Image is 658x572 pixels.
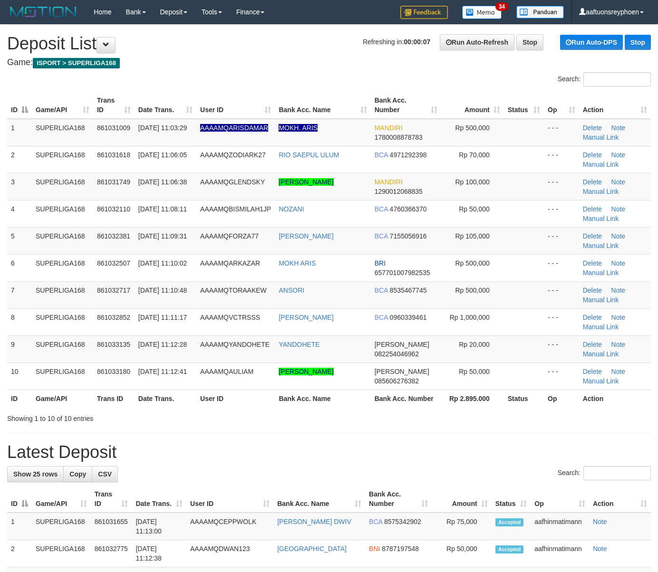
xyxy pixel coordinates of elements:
a: [PERSON_NAME] [279,232,333,240]
span: Copy 082254046962 to clipboard [375,350,419,358]
th: Action [579,390,651,407]
th: Action: activate to sort column ascending [589,486,651,513]
th: Date Trans.: activate to sort column ascending [132,486,186,513]
a: Manual Link [583,296,619,304]
span: AAAAMQARKAZAR [200,259,260,267]
th: Amount: activate to sort column ascending [432,486,491,513]
span: AAAAMQFORZA77 [200,232,259,240]
a: [PERSON_NAME] [279,314,333,321]
td: [DATE] 11:12:38 [132,540,186,567]
th: Status: activate to sort column ascending [504,92,544,119]
th: Date Trans.: activate to sort column ascending [135,92,196,119]
span: Copy 4760366370 to clipboard [390,205,427,213]
span: AAAAMQGLENDSKY [200,178,265,186]
a: ANSORI [279,286,304,294]
h4: Game: [7,58,651,67]
span: BCA [375,205,388,213]
span: BCA [375,286,388,294]
span: Copy 7155056916 to clipboard [390,232,427,240]
th: Trans ID: activate to sort column ascending [93,92,135,119]
a: Note [611,205,626,213]
span: BNI [369,545,380,553]
td: - - - [544,362,579,390]
span: AAAAMQBISMILAH1JP [200,205,271,213]
span: Rp 1,000,000 [450,314,490,321]
span: Copy 8575342902 to clipboard [384,518,421,525]
span: [DATE] 11:09:31 [138,232,187,240]
span: Rp 500,000 [455,124,489,132]
span: Rp 500,000 [455,259,489,267]
h1: Deposit List [7,34,651,53]
span: [DATE] 11:08:11 [138,205,187,213]
td: SUPERLIGA168 [32,540,91,567]
td: 1 [7,513,32,540]
a: Delete [583,314,602,321]
a: [PERSON_NAME] [279,368,333,375]
td: 7 [7,281,32,308]
a: Manual Link [583,161,619,168]
th: Bank Acc. Number [371,390,442,407]
td: SUPERLIGA168 [32,173,93,200]
a: Manual Link [583,323,619,331]
input: Search: [583,466,651,480]
a: Manual Link [583,269,619,276]
a: Manual Link [583,350,619,358]
td: AAAAMQDWAN123 [186,540,273,567]
label: Search: [558,466,651,480]
td: - - - [544,308,579,335]
span: Copy 657701007982535 to clipboard [375,269,430,276]
span: MANDIRI [375,124,403,132]
td: - - - [544,119,579,146]
td: Rp 75,000 [432,513,491,540]
a: YANDOHETE [279,341,319,348]
th: Op: activate to sort column ascending [544,92,579,119]
td: - - - [544,173,579,200]
span: AAAAMQTORAAKEW [200,286,267,294]
span: Copy 1290012068835 to clipboard [375,188,423,195]
span: 861032381 [97,232,130,240]
td: 10 [7,362,32,390]
th: Bank Acc. Name [275,390,370,407]
span: Copy 8535467745 to clipboard [390,286,427,294]
a: Delete [583,259,602,267]
span: [DATE] 11:03:29 [138,124,187,132]
span: 861031009 [97,124,130,132]
td: 861032775 [91,540,132,567]
span: [PERSON_NAME] [375,368,429,375]
a: Show 25 rows [7,466,64,482]
span: 861032110 [97,205,130,213]
a: Manual Link [583,377,619,385]
a: Note [611,151,626,159]
td: SUPERLIGA168 [32,362,93,390]
span: BCA [375,151,388,159]
span: [DATE] 11:10:02 [138,259,187,267]
span: Rp 100,000 [455,178,489,186]
td: SUPERLIGA168 [32,200,93,227]
img: panduan.png [516,6,564,19]
td: SUPERLIGA168 [32,119,93,146]
a: [GEOGRAPHIC_DATA] [277,545,347,553]
a: Run Auto-DPS [560,35,623,50]
td: - - - [544,227,579,254]
a: RIO SAEPUL ULUM [279,151,339,159]
td: - - - [544,335,579,362]
span: 861032852 [97,314,130,321]
span: 861033180 [97,368,130,375]
input: Search: [583,72,651,86]
span: Copy 4971292398 to clipboard [390,151,427,159]
td: - - - [544,200,579,227]
a: Manual Link [583,215,619,222]
th: Game/API: activate to sort column ascending [32,486,91,513]
td: 3 [7,173,32,200]
label: Search: [558,72,651,86]
th: Amount: activate to sort column ascending [441,92,503,119]
th: Bank Acc. Name: activate to sort column ascending [275,92,370,119]
td: 861031655 [91,513,132,540]
span: BCA [375,232,388,240]
div: Showing 1 to 10 of 10 entries [7,410,267,423]
a: Manual Link [583,188,619,195]
span: 861031749 [97,178,130,186]
span: BRI [375,259,386,267]
a: MOKH. ARIS [279,124,318,132]
span: BCA [369,518,382,525]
